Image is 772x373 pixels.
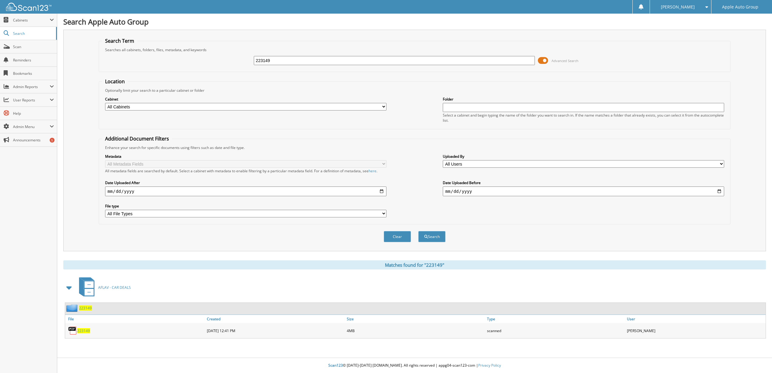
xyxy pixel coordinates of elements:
[66,304,79,312] img: folder2.png
[13,84,50,89] span: Admin Reports
[328,363,343,368] span: Scan123
[552,58,578,63] span: Advanced Search
[13,31,53,36] span: Search
[105,187,386,196] input: start
[105,203,386,209] label: File type
[102,145,727,150] div: Enhance your search for specific documents using filters such as date and file type.
[205,315,346,323] a: Created
[625,325,766,337] div: [PERSON_NAME]
[625,315,766,323] a: User
[443,113,724,123] div: Select a cabinet and begin typing the name of the folder you want to search in. If the name match...
[384,231,411,242] button: Clear
[345,325,485,337] div: 4MB
[102,78,128,85] legend: Location
[13,71,54,76] span: Bookmarks
[13,111,54,116] span: Help
[13,137,54,143] span: Announcements
[63,260,766,269] div: Matches found for "223149"
[478,363,501,368] a: Privacy Policy
[661,5,695,9] span: [PERSON_NAME]
[105,154,386,159] label: Metadata
[102,38,137,44] legend: Search Term
[205,325,346,337] div: [DATE] 12:41 PM
[65,315,205,323] a: File
[68,326,77,335] img: PDF.png
[77,328,90,333] a: 223149
[75,276,131,299] a: AFLAV - CAR DEALS
[6,3,51,11] img: scan123-logo-white.svg
[369,168,376,173] a: here
[57,358,772,373] div: © [DATE]-[DATE] [DOMAIN_NAME]. All rights reserved | appg04-scan123-com |
[443,97,724,102] label: Folder
[105,168,386,173] div: All metadata fields are searched by default. Select a cabinet with metadata to enable filtering b...
[79,305,92,311] a: 223149
[63,17,766,27] h1: Search Apple Auto Group
[98,285,131,290] span: AFLAV - CAR DEALS
[13,18,50,23] span: Cabinets
[105,180,386,185] label: Date Uploaded After
[443,187,724,196] input: end
[345,315,485,323] a: Size
[105,97,386,102] label: Cabinet
[102,47,727,52] div: Searches all cabinets, folders, files, metadata, and keywords
[485,325,626,337] div: scanned
[13,124,50,129] span: Admin Menu
[102,135,172,142] legend: Additional Document Filters
[485,315,626,323] a: Type
[443,180,724,185] label: Date Uploaded Before
[418,231,446,242] button: Search
[50,138,55,143] div: 5
[13,58,54,63] span: Reminders
[722,5,758,9] span: Apple Auto Group
[102,88,727,93] div: Optionally limit your search to a particular cabinet or folder
[13,44,54,49] span: Scan
[13,97,50,103] span: User Reports
[443,154,724,159] label: Uploaded By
